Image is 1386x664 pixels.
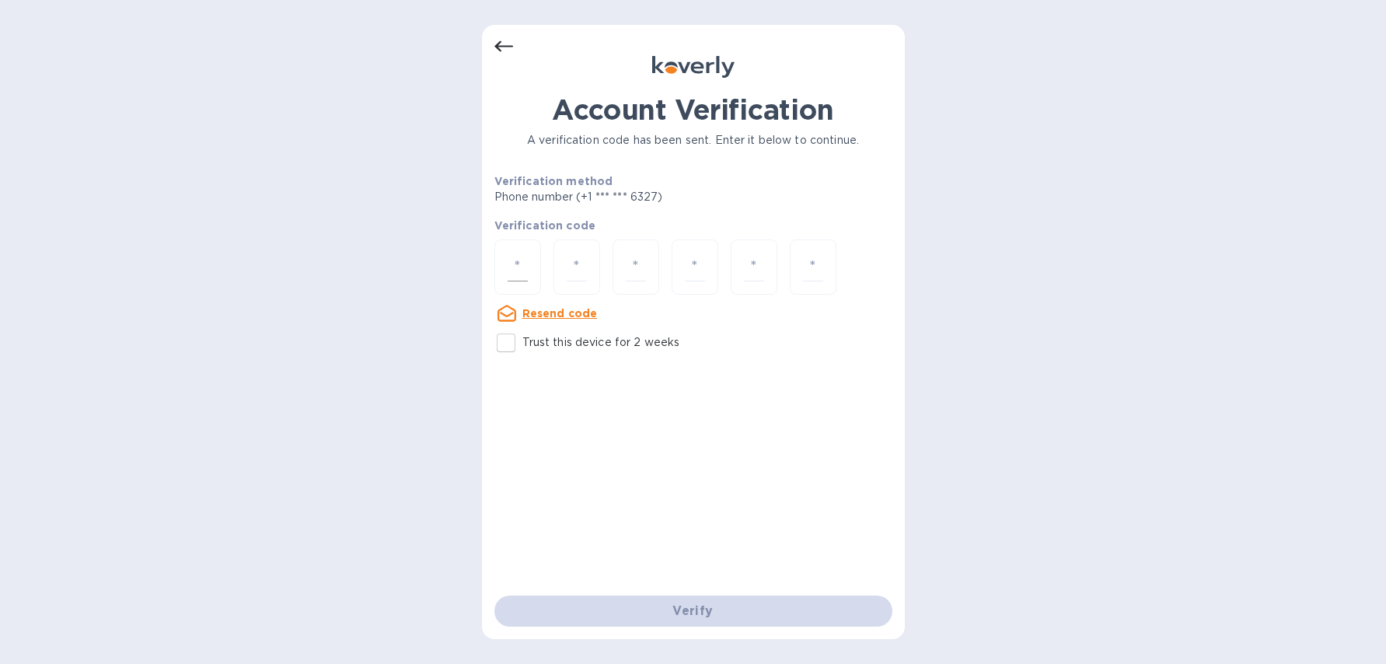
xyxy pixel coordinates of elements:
[494,93,892,126] h1: Account Verification
[494,189,782,205] p: Phone number (+1 *** *** 6327)
[522,334,680,351] p: Trust this device for 2 weeks
[494,175,613,187] b: Verification method
[522,307,598,320] u: Resend code
[494,218,892,233] p: Verification code
[494,132,892,149] p: A verification code has been sent. Enter it below to continue.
